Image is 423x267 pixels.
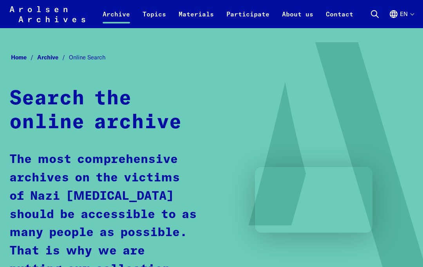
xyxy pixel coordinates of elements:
nav: Primary [96,5,360,23]
span: Online Search [69,54,105,61]
a: Contact [320,9,360,28]
a: Topics [136,9,172,28]
a: Home [11,54,37,61]
a: Archive [37,54,69,61]
nav: Breadcrumb [9,52,414,63]
a: About us [276,9,320,28]
strong: Search the online archive [9,89,182,133]
a: Participate [220,9,276,28]
a: Archive [96,9,136,28]
button: English, language selection [389,9,414,28]
a: Materials [172,9,220,28]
